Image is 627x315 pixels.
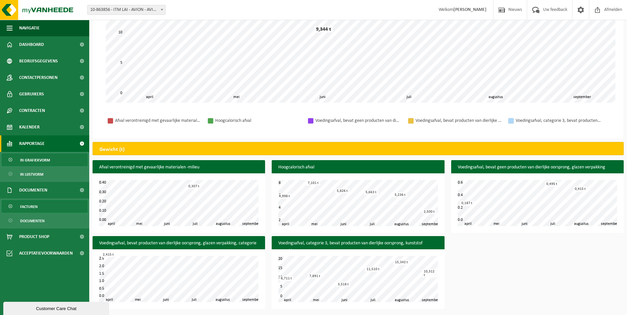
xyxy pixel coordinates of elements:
div: 0,307 t [187,184,201,189]
div: 0,415 t [573,187,587,192]
a: Documenten [2,214,88,227]
div: 4,998 t [277,194,292,199]
h3: Voedingsafval, bevat geen producten van dierlijke oorsprong, glazen verpakking [451,160,624,175]
div: Voedingsafval, categorie 3, bevat producten van dierlijke oorsprong, kunststof verpakking [516,117,602,125]
span: Facturen [20,200,38,213]
span: Navigatie [19,20,40,36]
div: 3,518 t [336,282,350,287]
span: 10-863856 - ITM LAI - AVION - AVION [88,5,165,15]
span: In grafiekvorm [20,154,50,166]
a: In lijstvorm [2,168,88,180]
div: 7,101 t [306,181,320,186]
div: Hoogcalorisch afval [215,117,301,125]
span: Product Shop [19,228,49,245]
span: Documenten [19,182,47,198]
div: 0,495 t [545,182,559,187]
div: 10,312 t [422,269,438,278]
a: In grafiekvorm [2,154,88,166]
div: 5,663 t [364,190,378,195]
span: Contactpersonen [19,69,58,86]
span: In lijstvorm [20,168,43,181]
div: Voedingsafval, bevat geen producten van dierlijke oorsprong, glazen verpakking [315,117,401,125]
h3: Voedingsafval, categorie 3, bevat producten van dierlijke oorsprong, kunststof verpakking [272,236,444,259]
span: 10-863856 - ITM LAI - AVION - AVION [87,5,166,15]
span: Dashboard [19,36,44,53]
a: Facturen [2,200,88,213]
div: Afval verontreinigd met gevaarlijke materialen -milieu [115,117,201,125]
h3: Voedingsafval, bevat producten van dierlijke oorsprong, glazen verpakking, categorie 3 [93,236,265,259]
span: Bedrijfsgegevens [19,53,58,69]
div: 2,500 t [422,209,436,214]
span: Contracten [19,102,45,119]
h3: Afval verontreinigd met gevaarlijke materialen -milieu [93,160,265,175]
span: Documenten [20,215,45,227]
div: 6,711 t [279,276,294,281]
div: 15,342 t [393,260,410,265]
h2: Gewicht (t) [93,142,131,157]
span: Rapportage [19,135,45,152]
div: 2,415 t [101,252,115,257]
div: 5,826 t [335,189,349,193]
iframe: chat widget [3,300,110,315]
span: Acceptatievoorwaarden [19,245,73,262]
strong: [PERSON_NAME] [453,7,487,12]
div: 11,510 t [365,267,381,272]
div: Voedingsafval, bevat producten van dierlijke oorsprong, glazen verpakking, categorie 3 [415,117,501,125]
span: Kalender [19,119,40,135]
span: Gebruikers [19,86,44,102]
h3: Hoogcalorisch afval [272,160,444,175]
div: 7,891 t [308,274,322,279]
div: 5,236 t [393,192,407,197]
div: 9,344 t [314,26,333,33]
div: 0,187 t [460,201,474,206]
